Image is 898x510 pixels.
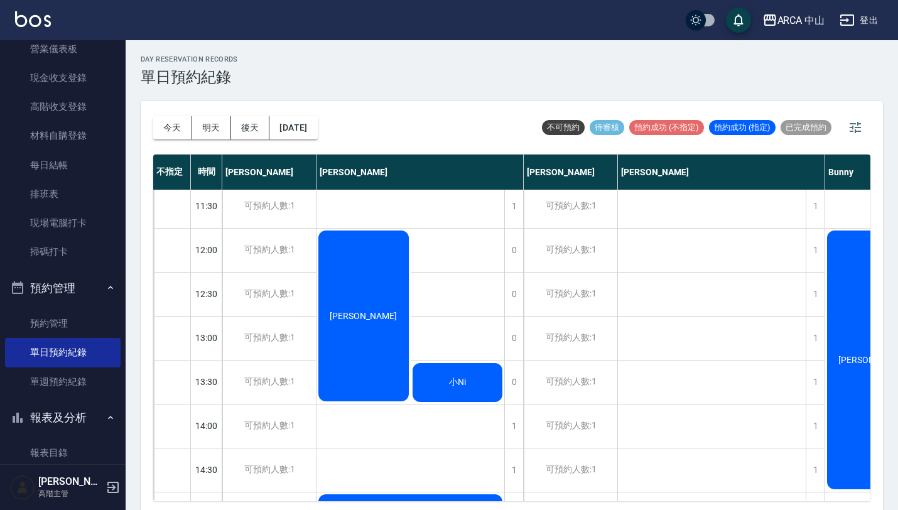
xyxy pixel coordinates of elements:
[191,316,222,360] div: 13:00
[191,272,222,316] div: 12:30
[15,11,51,27] img: Logo
[629,122,704,133] span: 預約成功 (不指定)
[222,273,316,316] div: 可預約人數:1
[38,488,102,499] p: 高階主管
[153,155,191,190] div: 不指定
[835,9,883,32] button: 登出
[504,361,523,404] div: 0
[5,151,121,180] a: 每日結帳
[316,155,524,190] div: [PERSON_NAME]
[191,360,222,404] div: 13:30
[191,184,222,228] div: 11:30
[777,13,825,28] div: ARCA 中山
[504,404,523,448] div: 1
[726,8,751,33] button: save
[222,404,316,448] div: 可預約人數:1
[222,448,316,492] div: 可預約人數:1
[757,8,830,33] button: ARCA 中山
[806,185,825,228] div: 1
[192,116,231,139] button: 明天
[806,361,825,404] div: 1
[5,237,121,266] a: 掃碼打卡
[524,448,617,492] div: 可預約人數:1
[5,338,121,367] a: 單日預約紀錄
[618,155,825,190] div: [PERSON_NAME]
[524,361,617,404] div: 可預約人數:1
[10,475,35,500] img: Person
[5,63,121,92] a: 現金收支登錄
[5,92,121,121] a: 高階收支登錄
[191,448,222,492] div: 14:30
[231,116,270,139] button: 後天
[5,309,121,338] a: 預約管理
[222,185,316,228] div: 可預約人數:1
[222,317,316,360] div: 可預約人數:1
[5,35,121,63] a: 營業儀表板
[5,180,121,209] a: 排班表
[504,185,523,228] div: 1
[504,317,523,360] div: 0
[781,122,831,133] span: 已完成預約
[709,122,776,133] span: 預約成功 (指定)
[504,448,523,492] div: 1
[524,155,618,190] div: [PERSON_NAME]
[806,273,825,316] div: 1
[542,122,585,133] span: 不可預約
[5,401,121,434] button: 報表及分析
[222,229,316,272] div: 可預約人數:1
[222,361,316,404] div: 可預約人數:1
[5,438,121,467] a: 報表目錄
[590,122,624,133] span: 待審核
[524,404,617,448] div: 可預約人數:1
[5,367,121,396] a: 單週預約紀錄
[191,155,222,190] div: 時間
[5,121,121,150] a: 材料自購登錄
[524,229,617,272] div: 可預約人數:1
[806,229,825,272] div: 1
[524,317,617,360] div: 可預約人數:1
[806,448,825,492] div: 1
[524,273,617,316] div: 可預約人數:1
[141,55,238,63] h2: day Reservation records
[806,317,825,360] div: 1
[446,377,468,388] span: 小Ni
[806,404,825,448] div: 1
[191,228,222,272] div: 12:00
[38,475,102,488] h5: [PERSON_NAME]
[504,273,523,316] div: 0
[5,209,121,237] a: 現場電腦打卡
[269,116,317,139] button: [DATE]
[153,116,192,139] button: 今天
[327,311,399,321] span: [PERSON_NAME]
[5,272,121,305] button: 預約管理
[524,185,617,228] div: 可預約人數:1
[141,68,238,86] h3: 單日預約紀錄
[191,404,222,448] div: 14:00
[222,155,316,190] div: [PERSON_NAME]
[504,229,523,272] div: 0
